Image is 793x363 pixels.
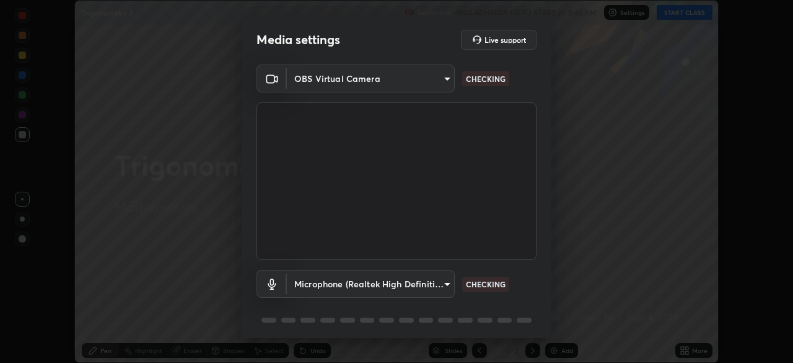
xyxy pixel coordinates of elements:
[287,65,455,92] div: OBS Virtual Camera
[466,73,506,84] p: CHECKING
[256,32,340,48] h2: Media settings
[287,270,455,298] div: OBS Virtual Camera
[484,36,526,43] h5: Live support
[466,279,506,290] p: CHECKING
